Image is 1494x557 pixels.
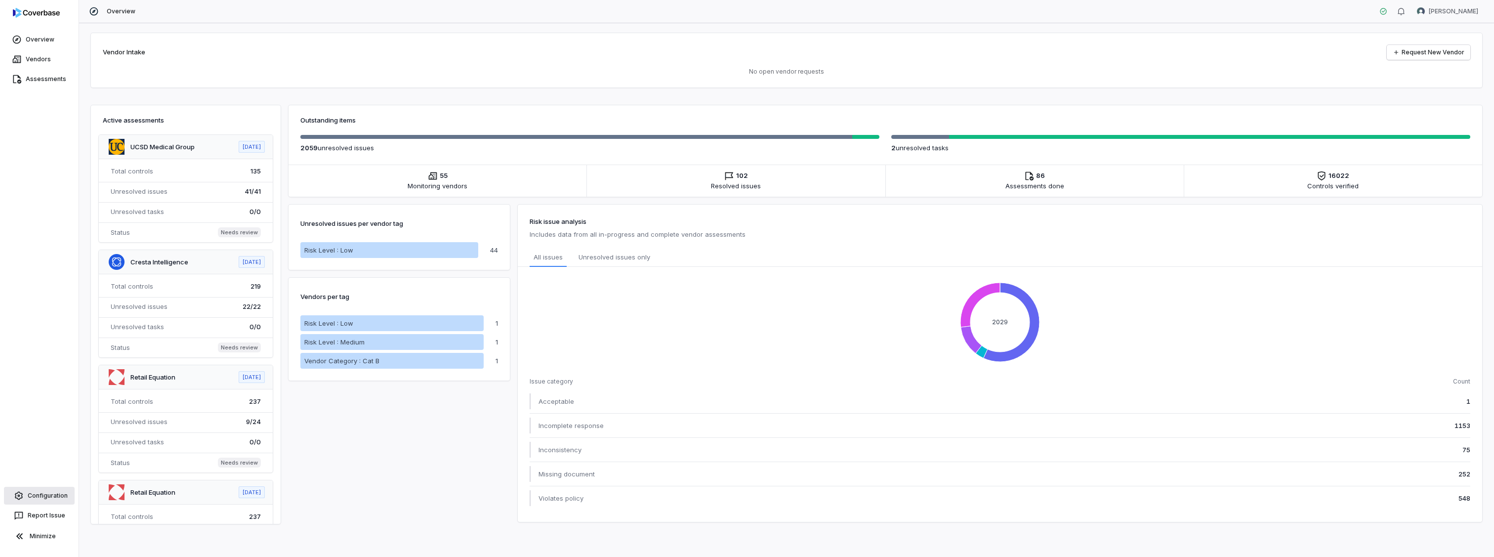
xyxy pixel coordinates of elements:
[1387,45,1470,60] a: Request New Vendor
[2,31,77,48] a: Overview
[1458,493,1470,503] span: 548
[891,144,896,152] span: 2
[130,143,195,151] a: UCSD Medical Group
[1417,7,1425,15] img: Anthony Stasulli avatar
[1036,171,1045,181] span: 86
[107,7,135,15] span: Overview
[711,181,761,191] span: Resolved issues
[530,216,1470,226] h3: Risk issue analysis
[130,488,175,496] a: Retail Equation
[304,337,365,347] p: Risk Level : Medium
[408,181,467,191] span: Monitoring vendors
[539,396,574,406] span: Acceptable
[539,469,595,479] span: Missing document
[440,171,448,181] span: 55
[304,356,379,366] p: Vendor Category : Cat B
[1307,181,1359,191] span: Controls verified
[736,171,748,181] span: 102
[530,378,573,386] span: Issue category
[1411,4,1484,19] button: Anthony Stasulli avatar[PERSON_NAME]
[1462,445,1470,455] span: 75
[496,358,498,364] p: 1
[534,252,563,262] span: All issues
[300,290,349,303] p: Vendors per tag
[300,144,318,152] span: 2059
[530,228,1470,240] p: Includes data from all in-progress and complete vendor assessments
[2,70,77,88] a: Assessments
[304,245,353,255] p: Risk Level : Low
[992,318,1008,326] text: 2029
[4,507,75,524] button: Report Issue
[1453,378,1470,386] span: Count
[539,421,604,430] span: Incomplete response
[891,143,1470,153] p: unresolved task s
[103,68,1470,76] p: No open vendor requests
[496,339,498,345] p: 1
[490,247,498,254] p: 44
[103,115,269,125] h3: Active assessments
[496,320,498,327] p: 1
[1328,171,1349,181] span: 16022
[130,373,175,381] a: Retail Equation
[539,445,581,455] span: Inconsistency
[300,115,1470,125] h3: Outstanding items
[304,318,353,328] p: Risk Level : Low
[130,258,188,266] a: Cresta Intelligence
[539,493,583,503] span: Violates policy
[4,487,75,505] a: Configuration
[1454,421,1470,430] span: 1153
[300,216,403,230] p: Unresolved issues per vendor tag
[579,252,650,263] span: Unresolved issues only
[1005,181,1064,191] span: Assessments done
[4,526,75,546] button: Minimize
[2,50,77,68] a: Vendors
[300,143,879,153] p: unresolved issue s
[13,8,60,18] img: logo-D7KZi-bG.svg
[1429,7,1478,15] span: [PERSON_NAME]
[1458,469,1470,479] span: 252
[103,47,145,57] h2: Vendor Intake
[1466,396,1470,406] span: 1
